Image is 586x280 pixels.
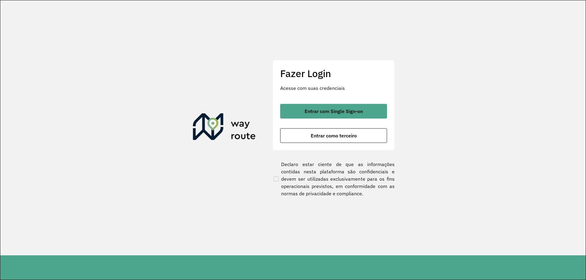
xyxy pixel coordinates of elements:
button: button [280,128,387,143]
button: button [280,104,387,119]
span: Entrar com Single Sign-on [305,109,363,114]
label: Declaro estar ciente de que as informações contidas nesta plataforma são confidenciais e devem se... [273,161,395,197]
span: Entrar como terceiro [311,133,357,138]
p: Acesse com suas credenciais [280,84,387,92]
img: Roteirizador AmbevTech [193,113,256,143]
h2: Fazer Login [280,68,387,79]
